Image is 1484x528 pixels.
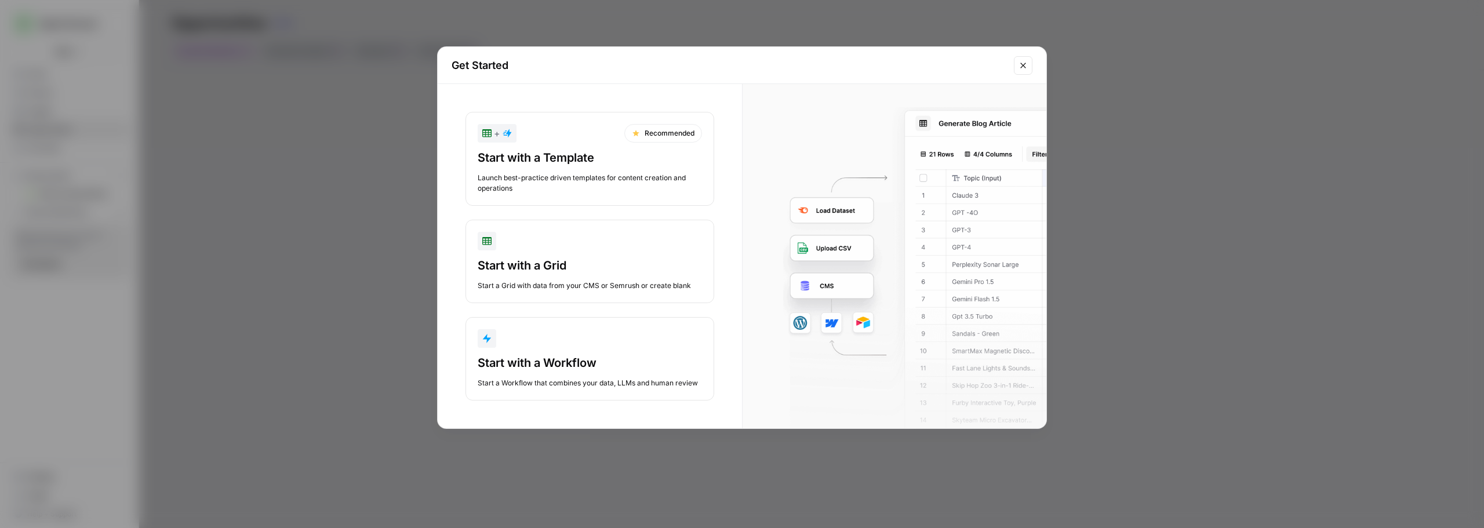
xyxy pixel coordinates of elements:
div: Launch best-practice driven templates for content creation and operations [478,173,702,194]
div: + [482,126,512,140]
button: Start with a WorkflowStart a Workflow that combines your data, LLMs and human review [465,317,714,400]
div: Start with a Grid [478,257,702,274]
div: Start with a Workflow [478,355,702,371]
div: Start a Grid with data from your CMS or Semrush or create blank [478,281,702,291]
button: +RecommendedStart with a TemplateLaunch best-practice driven templates for content creation and o... [465,112,714,206]
div: Start a Workflow that combines your data, LLMs and human review [478,378,702,388]
div: Start with a Template [478,150,702,166]
button: Start with a GridStart a Grid with data from your CMS or Semrush or create blank [465,220,714,303]
button: Close modal [1014,56,1032,75]
div: Recommended [624,124,702,143]
h2: Get Started [452,57,1007,74]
